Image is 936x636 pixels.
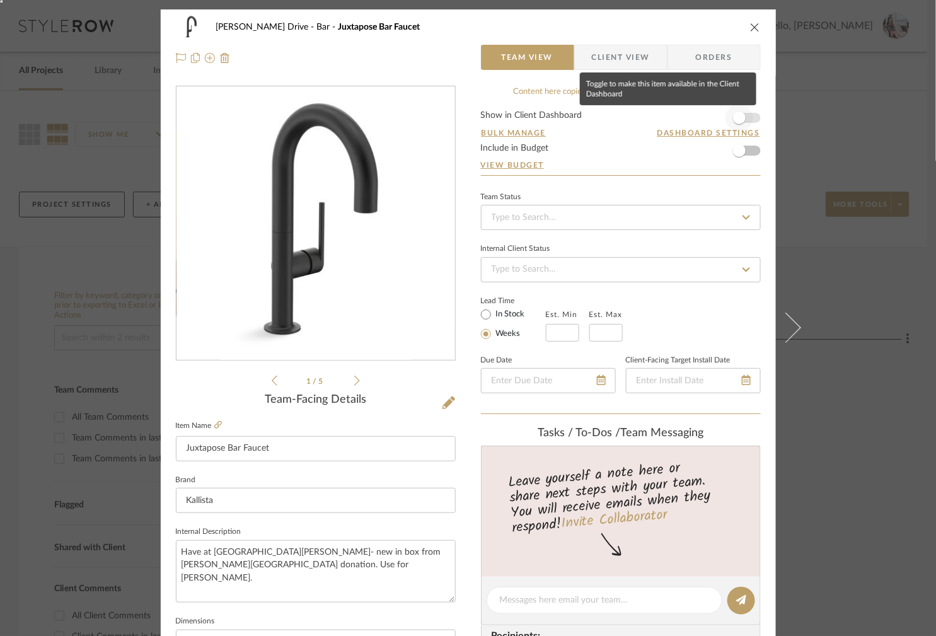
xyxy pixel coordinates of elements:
[592,45,650,70] span: Client View
[749,21,761,33] button: close
[481,427,761,441] div: team Messaging
[176,393,456,407] div: Team-Facing Details
[481,257,761,282] input: Type to Search…
[657,127,761,139] button: Dashboard Settings
[220,53,230,63] img: Remove from project
[338,23,420,32] span: Juxtapose Bar Faucet
[538,427,620,439] span: Tasks / To-Dos /
[317,23,338,32] span: Bar
[560,504,667,536] a: Invite Collaborator
[682,45,746,70] span: Orders
[176,477,196,483] label: Brand
[481,194,521,200] div: Team Status
[481,160,761,170] a: View Budget
[494,328,521,340] label: Weeks
[481,86,761,98] div: Content here copies to Client View - confirm visibility there.
[313,378,318,385] span: /
[589,310,623,319] label: Est. Max
[176,87,455,361] div: 0
[176,488,456,513] input: Enter Brand
[481,368,616,393] input: Enter Due Date
[306,378,313,385] span: 1
[481,205,761,230] input: Type to Search…
[502,45,553,70] span: Team View
[318,378,325,385] span: 5
[481,246,550,252] div: Internal Client Status
[176,529,241,535] label: Internal Description
[216,23,317,32] span: [PERSON_NAME] Drive
[481,127,547,139] button: Bulk Manage
[494,309,525,320] label: In Stock
[176,618,215,625] label: Dimensions
[220,87,411,361] img: b864e73a-79bb-4c13-a859-d39ea593fe25_436x436.jpg
[176,14,206,40] img: b864e73a-79bb-4c13-a859-d39ea593fe25_48x40.jpg
[626,357,731,364] label: Client-Facing Target Install Date
[481,357,512,364] label: Due Date
[481,295,546,306] label: Lead Time
[176,436,456,461] input: Enter Item Name
[176,420,222,431] label: Item Name
[481,306,546,342] mat-radio-group: Select item type
[546,310,578,319] label: Est. Min
[479,454,762,539] div: Leave yourself a note here or share next steps with your team. You will receive emails when they ...
[626,368,761,393] input: Enter Install Date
